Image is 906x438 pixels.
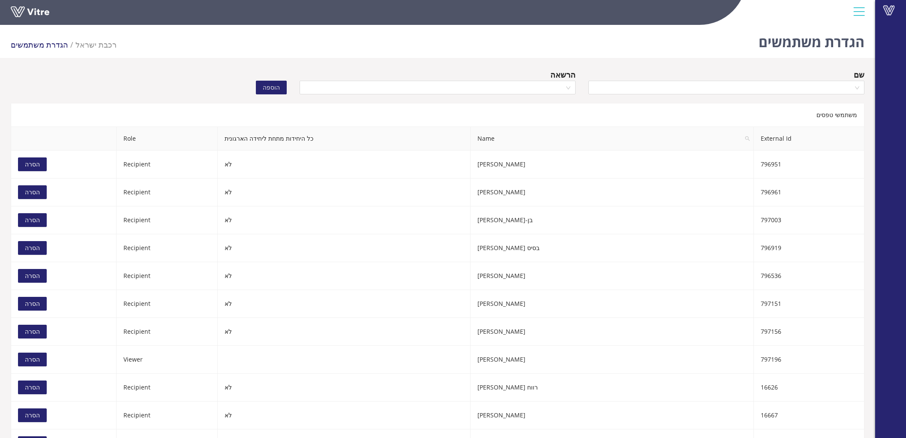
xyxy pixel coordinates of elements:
[25,160,40,169] span: הסרה
[761,355,781,363] span: 797196
[471,346,754,374] td: [PERSON_NAME]
[123,216,150,224] span: Recipient
[471,178,754,206] td: [PERSON_NAME]
[471,127,753,150] span: Name
[18,381,47,394] button: הסרה
[854,69,864,81] div: שם
[471,374,754,402] td: רווח [PERSON_NAME]
[25,187,40,197] span: הסרה
[761,244,781,252] span: 796919
[471,206,754,234] td: בן-[PERSON_NAME]
[218,402,471,429] td: לא
[18,269,47,283] button: הסרה
[761,160,781,168] span: 796951
[741,127,753,150] span: search
[218,374,471,402] td: לא
[18,353,47,366] button: הסרה
[25,355,40,364] span: הסרה
[745,136,750,141] span: search
[218,206,471,234] td: לא
[759,21,864,58] h1: הגדרת משתמשים
[25,243,40,253] span: הסרה
[25,299,40,308] span: הסרה
[761,272,781,280] span: 796536
[25,327,40,336] span: הסרה
[550,69,576,81] div: הרשאה
[25,383,40,392] span: הסרה
[18,213,47,227] button: הסרה
[25,215,40,225] span: הסרה
[18,157,47,171] button: הסרה
[761,411,778,419] span: 16667
[218,290,471,318] td: לא
[761,188,781,196] span: 796961
[471,402,754,429] td: [PERSON_NAME]
[25,271,40,281] span: הסרה
[123,411,150,419] span: Recipient
[123,383,150,391] span: Recipient
[123,299,150,308] span: Recipient
[471,151,754,178] td: [PERSON_NAME]
[11,39,75,51] li: הגדרת משתמשים
[218,178,471,206] td: לא
[761,383,778,391] span: 16626
[256,81,287,94] button: הוספה
[754,127,864,151] th: External Id
[117,127,218,151] th: Role
[218,262,471,290] td: לא
[471,318,754,346] td: [PERSON_NAME]
[123,272,150,280] span: Recipient
[123,188,150,196] span: Recipient
[761,216,781,224] span: 797003
[218,234,471,262] td: לא
[471,290,754,318] td: [PERSON_NAME]
[123,327,150,335] span: Recipient
[18,297,47,311] button: הסרה
[18,325,47,338] button: הסרה
[123,355,143,363] span: Viewer
[18,408,47,422] button: הסרה
[218,151,471,178] td: לא
[75,39,117,50] span: 335
[218,127,471,151] th: כל היחידות מתחת ליחידה הארגונית
[761,299,781,308] span: 797151
[18,185,47,199] button: הסרה
[123,244,150,252] span: Recipient
[25,411,40,420] span: הסרה
[471,262,754,290] td: [PERSON_NAME]
[471,234,754,262] td: בסיס [PERSON_NAME]
[18,241,47,255] button: הסרה
[123,160,150,168] span: Recipient
[218,318,471,346] td: לא
[761,327,781,335] span: 797156
[11,103,864,127] div: משתמשי טפסים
